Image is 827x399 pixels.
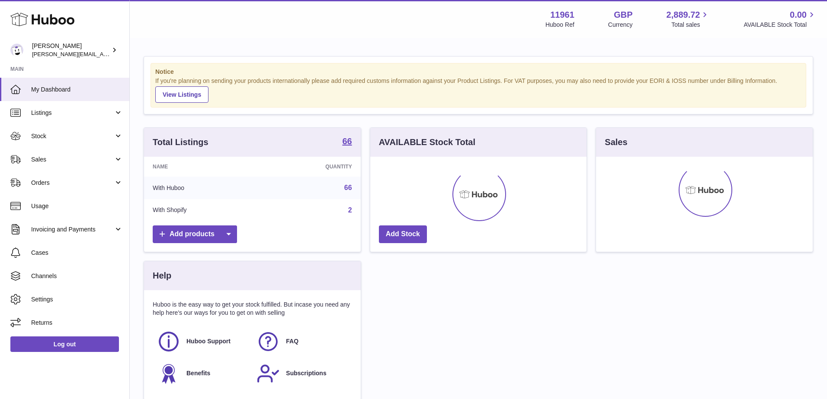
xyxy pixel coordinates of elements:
a: Log out [10,336,119,352]
h3: Help [153,270,171,282]
a: FAQ [256,330,347,353]
div: Huboo Ref [545,21,574,29]
a: View Listings [155,86,208,103]
span: [PERSON_NAME][EMAIL_ADDRESS][DOMAIN_NAME] [32,51,173,57]
strong: Notice [155,68,801,76]
span: Stock [31,132,114,140]
span: Orders [31,179,114,187]
a: Benefits [157,362,248,385]
span: Sales [31,155,114,164]
span: Cases [31,249,123,257]
td: With Shopify [144,199,261,222]
span: Settings [31,295,123,304]
a: 66 [344,184,352,191]
span: AVAILABLE Stock Total [744,21,817,29]
span: FAQ [286,337,298,345]
h3: AVAILABLE Stock Total [379,136,475,148]
span: Subscriptions [286,369,326,377]
th: Name [144,157,261,177]
span: Returns [31,319,123,327]
div: [PERSON_NAME] [32,42,110,58]
div: If you're planning on sending your products internationally please add required customs informati... [155,77,801,103]
a: 2,889.72 Total sales [667,9,710,29]
th: Quantity [261,157,361,177]
a: 2 [348,206,352,214]
a: Add Stock [379,225,427,243]
h3: Sales [605,136,627,148]
span: Channels [31,272,123,280]
td: With Huboo [144,177,261,199]
span: Listings [31,109,114,117]
img: raghav@transformative.in [10,44,23,57]
span: Usage [31,202,123,210]
strong: 66 [342,137,352,146]
h3: Total Listings [153,136,208,148]
a: Subscriptions [256,362,347,385]
span: My Dashboard [31,85,123,94]
span: 0.00 [790,9,807,21]
strong: 11961 [550,9,574,21]
p: Huboo is the easy way to get your stock fulfilled. But incase you need any help here's our ways f... [153,301,352,317]
span: 2,889.72 [667,9,700,21]
strong: GBP [614,9,632,21]
span: Benefits [186,369,210,377]
span: Huboo Support [186,337,231,345]
a: 0.00 AVAILABLE Stock Total [744,9,817,29]
a: Add products [153,225,237,243]
a: 66 [342,137,352,147]
a: Huboo Support [157,330,248,353]
div: Currency [608,21,633,29]
span: Invoicing and Payments [31,225,114,234]
span: Total sales [671,21,710,29]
